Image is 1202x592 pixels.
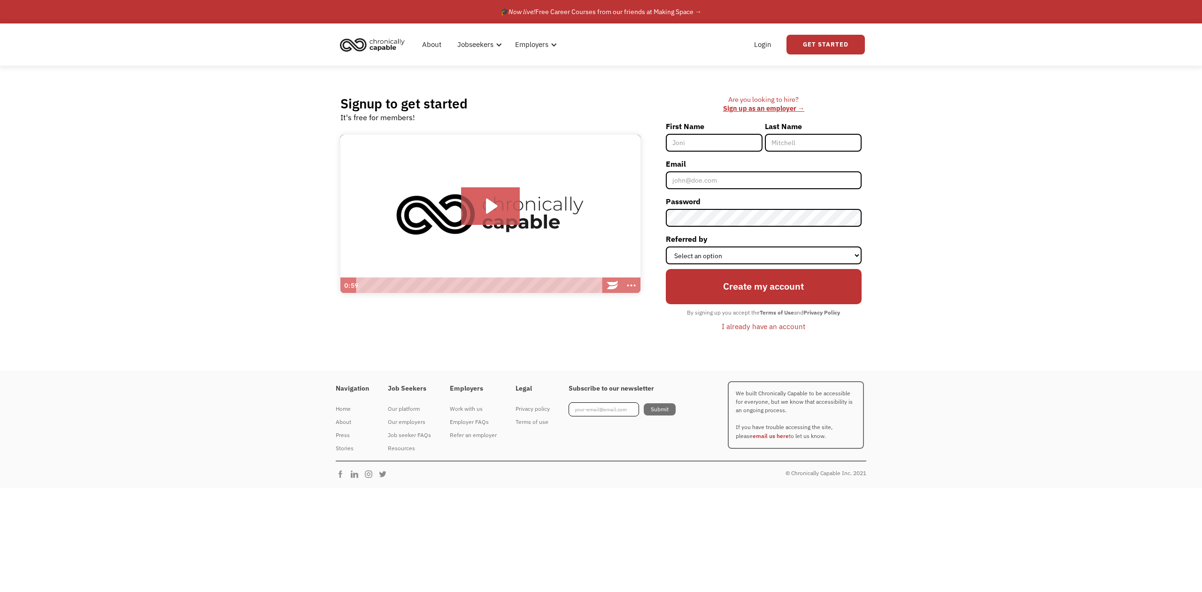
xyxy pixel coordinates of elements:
a: Wistia Logo -- Learn More [603,277,622,293]
a: Get Started [786,35,865,54]
div: 🎓 Free Career Courses from our friends at Making Space → [501,6,701,17]
label: First Name [666,119,763,134]
img: Chronically Capable Facebook Page [336,469,350,479]
input: your-email@email.com [569,402,639,416]
div: Jobseekers [452,30,505,60]
a: Login [748,30,777,60]
a: I already have an account [715,318,812,334]
div: Our platform [388,403,431,415]
h4: Legal [516,384,550,393]
input: Mitchell [765,134,862,152]
input: john@doe.com [666,171,862,189]
label: Last Name [765,119,862,134]
a: Our employers [388,415,431,429]
strong: Terms of Use [760,309,794,316]
div: I already have an account [722,321,805,332]
div: © Chronically Capable Inc. 2021 [786,468,866,479]
div: It's free for members! [340,112,415,123]
h4: Job Seekers [388,384,431,393]
div: Are you looking to hire? ‍ [666,95,862,113]
button: Show more buttons [622,277,640,293]
img: Chronically Capable logo [337,34,408,55]
h2: Signup to get started [340,95,468,112]
label: Referred by [666,231,862,246]
img: Chronically Capable Twitter Page [378,469,392,479]
label: Email [666,156,862,171]
a: Privacy policy [516,402,550,415]
p: We built Chronically Capable to be accessible for everyone, but we know that accessibility is an ... [728,381,864,449]
a: Employer FAQs [450,415,497,429]
div: Employers [509,30,560,60]
a: Job seeker FAQs [388,429,431,442]
a: Sign up as an employer → [723,104,804,113]
a: home [337,34,412,55]
a: Refer an employer [450,429,497,442]
a: About [336,415,369,429]
a: About [416,30,447,60]
div: Home [336,403,369,415]
form: Footer Newsletter [569,402,676,416]
label: Password [666,194,862,209]
em: Now live! [509,8,535,16]
div: Employers [515,39,548,50]
h4: Navigation [336,384,369,393]
a: Work with us [450,402,497,415]
img: Chronically Capable Linkedin Page [350,469,364,479]
div: Job seeker FAQs [388,430,431,441]
div: By signing up you accept the and [682,307,845,319]
form: Member-Signup-Form [666,119,862,334]
input: Create my account [666,269,862,304]
div: Work with us [450,403,497,415]
div: Jobseekers [457,39,493,50]
div: Employer FAQs [450,416,497,428]
button: Play Video: Introducing Chronically Capable [461,187,520,225]
a: Stories [336,442,369,455]
a: Press [336,429,369,442]
a: Resources [388,442,431,455]
div: Our employers [388,416,431,428]
img: Chronically Capable Instagram Page [364,469,378,479]
h4: Employers [450,384,497,393]
img: Introducing Chronically Capable [340,135,640,293]
a: Home [336,402,369,415]
div: About [336,416,369,428]
a: Our platform [388,402,431,415]
div: Resources [388,443,431,454]
div: Press [336,430,369,441]
div: Refer an employer [450,430,497,441]
div: Stories [336,443,369,454]
input: Joni [666,134,763,152]
div: Terms of use [516,416,550,428]
a: Terms of use [516,415,550,429]
div: Privacy policy [516,403,550,415]
strong: Privacy Policy [803,309,840,316]
div: Playbar [361,277,599,293]
h4: Subscribe to our newsletter [569,384,676,393]
input: Submit [644,403,676,415]
a: email us here [753,432,789,439]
